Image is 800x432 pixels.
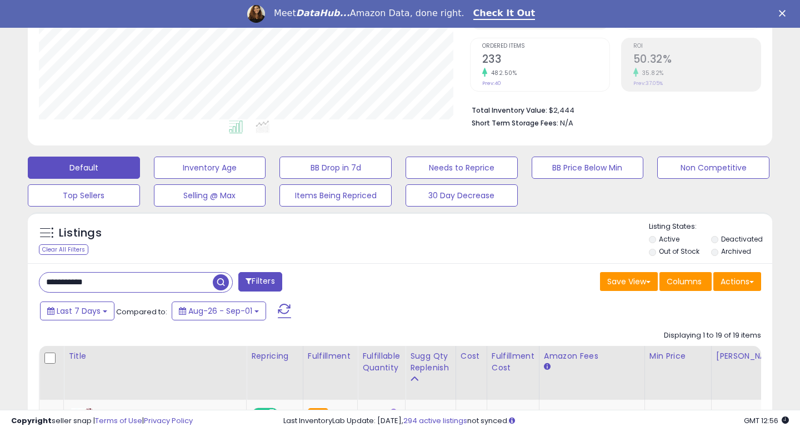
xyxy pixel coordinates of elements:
div: Displaying 1 to 19 of 19 items [664,330,761,341]
label: Out of Stock [659,247,699,256]
div: Fulfillment Cost [492,350,534,374]
div: seller snap | | [11,416,193,426]
button: BB Price Below Min [532,157,644,179]
strong: Copyright [11,415,52,426]
div: Sugg Qty Replenish [410,350,451,374]
label: Deactivated [721,234,763,244]
div: Fulfillment [308,350,353,362]
button: Save View [600,272,658,291]
button: Actions [713,272,761,291]
button: Needs to Reprice [406,157,518,179]
div: [PERSON_NAME] [716,350,782,362]
h5: Listings [59,225,102,241]
div: Cost [461,350,482,362]
button: Items Being Repriced [279,184,392,207]
b: Total Inventory Value: [472,106,547,115]
label: Active [659,234,679,244]
a: Terms of Use [95,415,142,426]
a: Check It Out [473,8,536,20]
span: Aug-26 - Sep-01 [188,305,252,317]
th: Please note that this number is a calculation based on your required days of coverage and your ve... [406,346,456,400]
i: DataHub... [296,8,350,18]
button: Default [28,157,140,179]
img: Profile image for Georgie [247,5,265,23]
div: Last InventoryLab Update: [DATE], not synced. [283,416,789,426]
p: Listing States: [649,222,773,232]
div: Repricing [251,350,298,362]
span: N/A [560,118,573,128]
button: Inventory Age [154,157,266,179]
div: Title [68,350,242,362]
button: Last 7 Days [40,302,114,320]
button: Columns [659,272,712,291]
b: Short Term Storage Fees: [472,118,558,128]
button: Aug-26 - Sep-01 [172,302,266,320]
span: 2025-09-9 12:56 GMT [744,415,789,426]
span: Columns [667,276,702,287]
button: 30 Day Decrease [406,184,518,207]
small: 35.82% [638,69,664,77]
small: Prev: 37.05% [633,80,663,87]
div: Fulfillable Quantity [362,350,401,374]
h2: 233 [482,53,609,68]
button: BB Drop in 7d [279,157,392,179]
span: Compared to: [116,307,167,317]
button: Non Competitive [657,157,769,179]
h2: 50.32% [633,53,761,68]
button: Filters [238,272,282,292]
a: 294 active listings [403,415,467,426]
span: ROI [633,43,761,49]
span: Ordered Items [482,43,609,49]
div: Amazon Fees [544,350,640,362]
button: Top Sellers [28,184,140,207]
div: Min Price [649,350,707,362]
small: 482.50% [487,69,517,77]
small: Amazon Fees. [544,362,551,372]
div: Meet Amazon Data, done right. [274,8,464,19]
div: Clear All Filters [39,244,88,255]
small: Prev: 40 [482,80,501,87]
label: Archived [721,247,751,256]
a: Privacy Policy [144,415,193,426]
button: Selling @ Max [154,184,266,207]
div: Close [779,10,790,17]
span: Last 7 Days [57,305,101,317]
li: $2,444 [472,103,753,116]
